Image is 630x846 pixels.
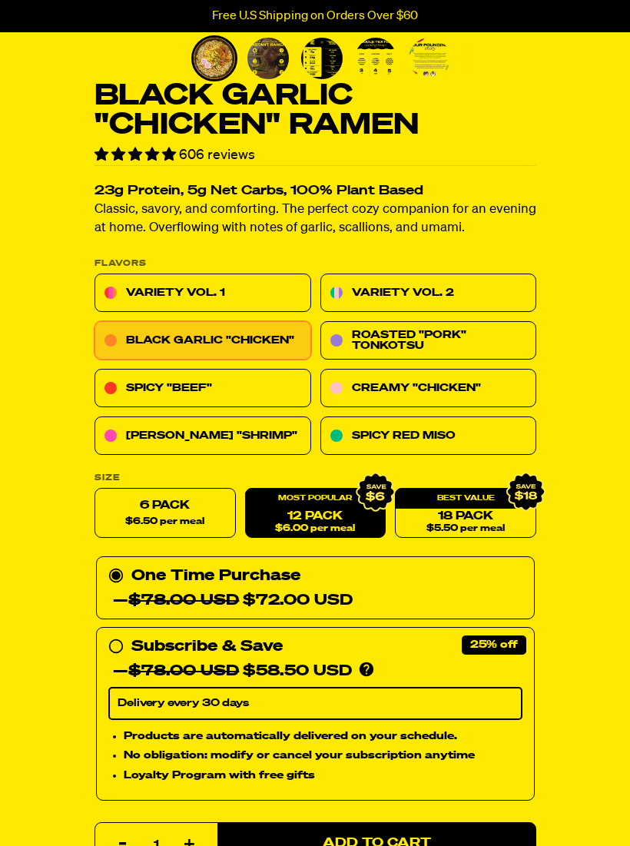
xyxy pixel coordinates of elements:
[301,38,343,79] img: Black Garlic "Chicken" Ramen
[212,9,418,23] p: Free U.S Shipping on Orders Over $60
[299,35,345,81] li: Go to slide 3
[406,35,453,81] li: Go to slide 5
[113,659,352,684] div: —
[94,148,179,162] span: 4.76 stars
[320,370,536,408] a: Creamy "Chicken"
[131,635,283,659] div: Subscribe & Save
[94,81,536,140] h1: Black Garlic "Chicken" Ramen
[94,185,536,198] h2: 23g Protein, 5g Net Carbs, 100% Plant Based
[194,38,235,79] img: Black Garlic "Chicken" Ramen
[355,38,396,79] img: Black Garlic "Chicken" Ramen
[94,322,311,360] a: Black Garlic "Chicken"
[426,524,505,534] span: $5.50 per meal
[463,38,504,79] img: Black Garlic "Chicken" Ramen
[94,201,536,238] p: Classic, savory, and comforting. The perfect cozy companion for an evening at home. Overflowing w...
[124,728,522,745] li: Products are automatically delivered on your schedule.
[124,748,522,765] li: No obligation: modify or cancel your subscription anytime
[108,564,522,613] div: One Time Purchase
[94,474,536,483] label: Size
[125,517,204,527] span: $6.50 per meal
[245,35,291,81] li: Go to slide 2
[8,775,166,838] iframe: Marketing Popup
[395,489,536,539] a: 18 Pack$5.50 per meal
[128,593,353,609] span: $72.00 USD
[320,274,536,313] a: Variety Vol. 2
[128,664,239,679] del: $78.00 USD
[247,38,289,79] img: Black Garlic "Chicken" Ramen
[244,489,386,539] a: 12 Pack$6.00 per meal
[124,768,522,785] li: Loyalty Program with free gifts
[353,35,399,81] li: Go to slide 4
[94,274,311,313] a: Variety Vol. 1
[94,260,536,268] p: Flavors
[460,35,506,81] li: Go to slide 6
[94,417,311,456] a: [PERSON_NAME] "Shrimp"
[108,688,522,720] select: Subscribe & Save —$78.00 USD$58.50 USD Products are automatically delivered on your schedule. No ...
[275,524,355,534] span: $6.00 per meal
[128,593,239,609] del: $78.00 USD
[179,148,255,162] span: 606 reviews
[409,38,450,79] img: Black Garlic "Chicken" Ramen
[128,664,352,679] span: $58.50 USD
[191,35,469,81] div: PDP main carousel thumbnails
[94,489,236,539] label: 6 Pack
[94,370,311,408] a: Spicy "Beef"
[320,417,536,456] a: Spicy Red Miso
[191,35,237,81] li: Go to slide 1
[320,322,536,360] a: Roasted "Pork" Tonkotsu
[113,589,353,613] div: —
